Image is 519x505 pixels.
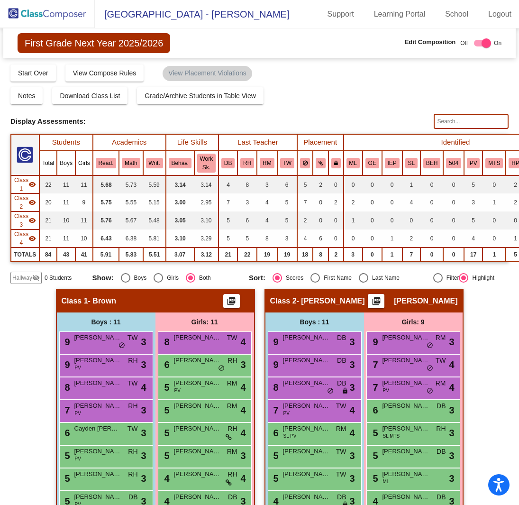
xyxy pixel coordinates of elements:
[443,193,464,211] td: 0
[249,274,265,282] span: Sort:
[74,378,122,388] span: [PERSON_NAME]
[371,405,378,415] span: 6
[363,211,382,230] td: 0
[57,151,75,175] th: Boys
[257,248,277,262] td: 19
[402,230,420,248] td: 2
[282,274,303,282] div: Scores
[427,342,433,349] span: do_not_disturb_alt
[336,401,346,411] span: TW
[92,273,242,283] mat-radio-group: Select an option
[143,248,166,262] td: 5.51
[297,134,344,151] th: Placement
[449,380,454,395] span: 4
[449,403,454,417] span: 3
[464,175,483,193] td: 5
[368,274,400,282] div: Last Name
[467,158,480,168] button: PV
[436,356,446,366] span: TW
[57,211,75,230] td: 10
[240,380,246,395] span: 4
[337,356,346,366] span: DB
[494,39,501,47] span: On
[280,158,294,168] button: TW
[118,342,125,349] span: do_not_disturb_alt
[271,382,279,393] span: 8
[382,333,430,342] span: [PERSON_NAME]
[14,194,28,211] span: Class 2
[163,274,179,282] div: Girls
[402,248,420,262] td: 7
[483,151,506,175] th: Student was brought to MTSS
[405,37,456,47] span: Edit Composition
[382,248,402,262] td: 1
[143,193,166,211] td: 5.15
[57,230,75,248] td: 11
[483,230,506,248] td: 0
[366,7,433,22] a: Learning Portal
[427,365,433,372] span: do_not_disturb_alt
[277,175,297,193] td: 6
[228,356,237,366] span: RH
[194,248,219,262] td: 3.12
[283,378,330,388] span: [PERSON_NAME] [PERSON_NAME]
[249,273,400,283] mat-radio-group: Select an option
[155,312,254,331] div: Girls: 11
[328,151,344,175] th: Keep with teacher
[141,335,146,349] span: 3
[297,151,313,175] th: Keep away students
[162,405,170,415] span: 5
[443,175,464,193] td: 0
[11,193,39,211] td: Cheyenne Keller - Keller
[328,193,344,211] td: 2
[39,193,57,211] td: 20
[460,39,468,47] span: Off
[297,211,313,230] td: 2
[420,193,443,211] td: 0
[420,175,443,193] td: 0
[194,175,219,193] td: 3.14
[271,359,279,370] span: 9
[57,312,155,331] div: Boys : 11
[143,211,166,230] td: 5.48
[420,151,443,175] th: IEP - Behavior
[219,175,237,193] td: 4
[174,378,221,388] span: [PERSON_NAME]
[194,193,219,211] td: 2.95
[14,176,28,193] span: Class 1
[349,380,355,395] span: 3
[39,134,93,151] th: Students
[74,333,122,342] span: [PERSON_NAME]
[39,248,57,262] td: 84
[74,356,122,365] span: [PERSON_NAME]
[297,230,313,248] td: 4
[464,151,483,175] th: Parent Volunteer
[257,230,277,248] td: 8
[146,158,163,168] button: Writ.
[382,401,430,411] span: [PERSON_NAME]
[271,337,279,347] span: 9
[371,337,378,347] span: 9
[449,335,454,349] span: 3
[28,217,36,224] mat-icon: visibility
[483,211,506,230] td: 0
[14,212,28,229] span: Class 3
[166,193,194,211] td: 3.00
[219,211,237,230] td: 5
[12,274,32,282] span: Hallway
[63,359,70,370] span: 9
[39,230,57,248] td: 21
[257,211,277,230] td: 4
[227,401,237,411] span: RM
[93,211,119,230] td: 5.76
[39,151,57,175] th: Total
[363,175,382,193] td: 0
[28,181,36,188] mat-icon: visibility
[346,158,360,168] button: ML
[446,158,461,168] button: 504
[75,248,93,262] td: 41
[63,382,70,393] span: 8
[327,387,334,395] span: do_not_disturb_alt
[92,274,114,282] span: Show:
[10,64,56,82] button: Start Over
